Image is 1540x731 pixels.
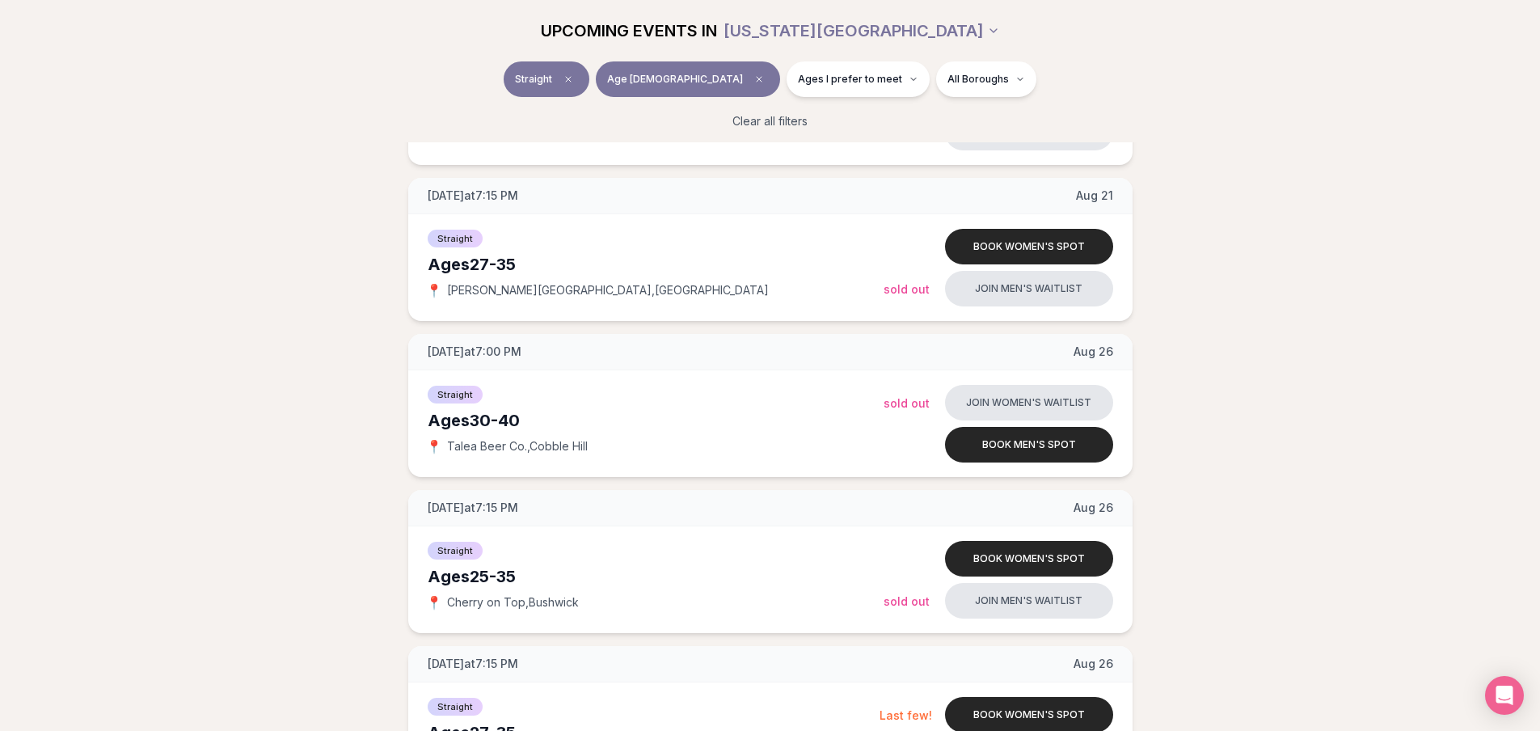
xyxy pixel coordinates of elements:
button: Join men's waitlist [945,583,1113,619]
button: Book women's spot [945,541,1113,577]
span: 📍 [428,440,441,453]
button: Join men's waitlist [945,271,1113,306]
button: Join women's waitlist [945,385,1113,420]
div: Open Intercom Messenger [1485,676,1524,715]
button: Book men's spot [945,427,1113,463]
button: All Boroughs [936,61,1036,97]
span: UPCOMING EVENTS IN [541,19,717,42]
span: Clear event type filter [559,70,578,89]
div: Ages 25-35 [428,565,884,588]
div: Ages 30-40 [428,409,884,432]
span: [PERSON_NAME][GEOGRAPHIC_DATA] , [GEOGRAPHIC_DATA] [447,282,769,298]
button: Age [DEMOGRAPHIC_DATA]Clear age [596,61,780,97]
button: [US_STATE][GEOGRAPHIC_DATA] [724,13,1000,49]
span: Last few! [880,708,932,722]
span: Cherry on Top , Bushwick [447,594,579,611]
div: Ages 27-35 [428,253,884,276]
span: Talea Beer Co. , Cobble Hill [447,438,588,454]
span: Straight [515,73,552,86]
span: [DATE] at 7:15 PM [428,500,518,516]
span: Straight [428,542,483,560]
span: Age [DEMOGRAPHIC_DATA] [607,73,743,86]
span: Sold Out [884,594,930,608]
button: Ages I prefer to meet [787,61,930,97]
span: [DATE] at 7:00 PM [428,344,521,360]
span: Aug 26 [1074,656,1113,672]
span: 📍 [428,596,441,609]
span: Aug 21 [1076,188,1113,204]
span: All Boroughs [947,73,1009,86]
span: [DATE] at 7:15 PM [428,656,518,672]
span: Straight [428,230,483,247]
span: [DATE] at 7:15 PM [428,188,518,204]
span: Aug 26 [1074,344,1113,360]
button: Clear all filters [723,104,817,139]
span: Aug 26 [1074,500,1113,516]
button: Book women's spot [945,229,1113,264]
span: 📍 [428,284,441,297]
span: Sold Out [884,396,930,410]
span: Clear age [749,70,769,89]
span: Straight [428,698,483,716]
span: Straight [428,386,483,404]
span: Ages I prefer to meet [798,73,902,86]
button: StraightClear event type filter [504,61,589,97]
span: Sold Out [884,282,930,296]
